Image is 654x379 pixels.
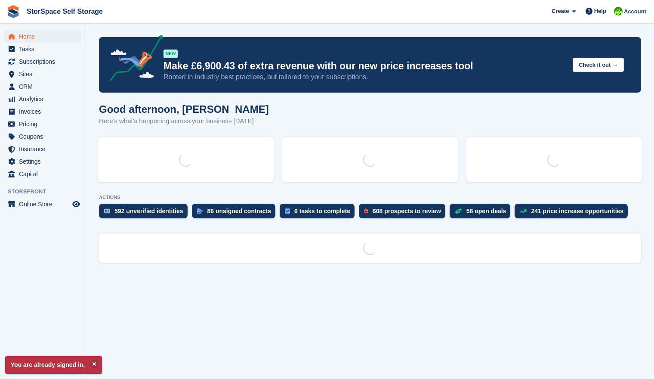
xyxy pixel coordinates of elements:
[19,106,71,118] span: Invoices
[114,208,183,214] div: 592 unverified identities
[450,204,515,223] a: 58 open deals
[103,35,163,84] img: price-adjustments-announcement-icon-8257ccfd72463d97f412b2fc003d46551f7dbcb40ab6d574587a9cd5c0d94...
[19,93,71,105] span: Analytics
[594,7,606,16] span: Help
[4,155,81,168] a: menu
[373,208,441,214] div: 608 prospects to review
[19,31,71,43] span: Home
[531,208,623,214] div: 241 price increase opportunities
[99,204,192,223] a: 592 unverified identities
[19,155,71,168] span: Settings
[285,208,290,214] img: task-75834270c22a3079a89374b754ae025e5fb1db73e45f91037f5363f120a921f8.svg
[552,7,569,16] span: Create
[19,143,71,155] span: Insurance
[99,103,269,115] h1: Good afternoon, [PERSON_NAME]
[614,7,623,16] img: paul catt
[515,204,632,223] a: 241 price increase opportunities
[163,72,566,82] p: Rooted in industry best practices, but tailored to your subscriptions.
[7,5,20,18] img: stora-icon-8386f47178a22dfd0bd8f6a31ec36ba5ce8667c1dd55bd0f319d3a0aa187defe.svg
[364,208,368,214] img: prospect-51fa495bee0391a8d652442698ab0144808aea92771e9ea1ae160a38d050c398.svg
[5,356,102,374] p: You are already signed in.
[4,106,81,118] a: menu
[19,81,71,93] span: CRM
[4,43,81,55] a: menu
[455,208,462,214] img: deal-1b604bf984904fb50ccaf53a9ad4b4a5d6e5aea283cecdc64d6e3604feb123c2.svg
[4,198,81,210] a: menu
[19,198,71,210] span: Online Store
[23,4,106,19] a: StorSpace Self Storage
[8,187,86,196] span: Storefront
[4,143,81,155] a: menu
[19,168,71,180] span: Capital
[192,204,280,223] a: 86 unsigned contracts
[19,56,71,68] span: Subscriptions
[4,56,81,68] a: menu
[4,31,81,43] a: menu
[19,118,71,130] span: Pricing
[197,208,203,214] img: contract_signature_icon-13c848040528278c33f63329250d36e43548de30e8caae1d1a13099fd9432cc5.svg
[4,68,81,80] a: menu
[359,204,450,223] a: 608 prospects to review
[466,208,506,214] div: 58 open deals
[207,208,271,214] div: 86 unsigned contracts
[624,7,646,16] span: Account
[4,93,81,105] a: menu
[294,208,350,214] div: 6 tasks to complete
[163,60,566,72] p: Make £6,900.43 of extra revenue with our new price increases tool
[99,195,641,200] p: ACTIONS
[4,118,81,130] a: menu
[104,208,110,214] img: verify_identity-adf6edd0f0f0b5bbfe63781bf79b02c33cf7c696d77639b501bdc392416b5a36.svg
[19,68,71,80] span: Sites
[280,204,359,223] a: 6 tasks to complete
[19,43,71,55] span: Tasks
[71,199,81,209] a: Preview store
[4,81,81,93] a: menu
[99,116,269,126] p: Here's what's happening across your business [DATE]
[4,168,81,180] a: menu
[520,209,527,213] img: price_increase_opportunities-93ffe204e8149a01c8c9dc8f82e8f89637d9d84a8eef4429ea346261dce0b2c0.svg
[4,130,81,143] a: menu
[573,58,624,72] button: Check it out →
[163,50,178,58] div: NEW
[19,130,71,143] span: Coupons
